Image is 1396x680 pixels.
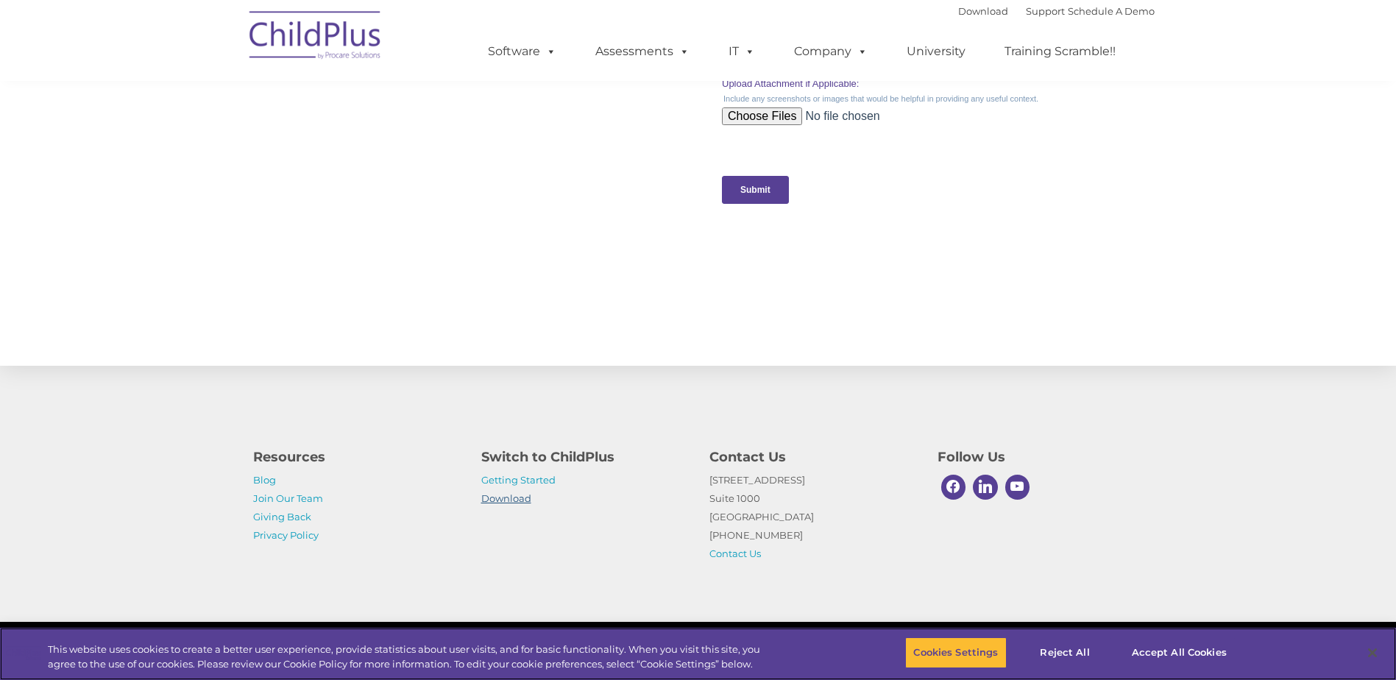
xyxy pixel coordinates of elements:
span: Last name [205,97,249,108]
a: Privacy Policy [253,529,319,541]
h4: Switch to ChildPlus [481,447,687,467]
h4: Contact Us [709,447,915,467]
a: Download [481,492,531,504]
h4: Resources [253,447,459,467]
a: Schedule A Demo [1068,5,1155,17]
p: [STREET_ADDRESS] Suite 1000 [GEOGRAPHIC_DATA] [PHONE_NUMBER] [709,471,915,563]
button: Close [1356,637,1389,669]
button: Reject All [1019,637,1111,668]
a: Assessments [581,37,704,66]
a: University [892,37,980,66]
a: Download [958,5,1008,17]
span: Phone number [205,157,267,169]
a: Company [779,37,882,66]
button: Accept All Cookies [1124,637,1235,668]
button: Cookies Settings [905,637,1006,668]
a: Blog [253,474,276,486]
a: Software [473,37,571,66]
a: Youtube [1002,471,1034,503]
a: Support [1026,5,1065,17]
a: IT [714,37,770,66]
div: This website uses cookies to create a better user experience, provide statistics about user visit... [48,642,768,671]
a: Giving Back [253,511,311,523]
a: Facebook [938,471,970,503]
a: Getting Started [481,474,556,486]
a: Training Scramble!! [990,37,1130,66]
img: ChildPlus by Procare Solutions [242,1,389,74]
font: | [958,5,1155,17]
a: Join Our Team [253,492,323,504]
a: Linkedin [969,471,1002,503]
h4: Follow Us [938,447,1144,467]
a: Contact Us [709,548,761,559]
